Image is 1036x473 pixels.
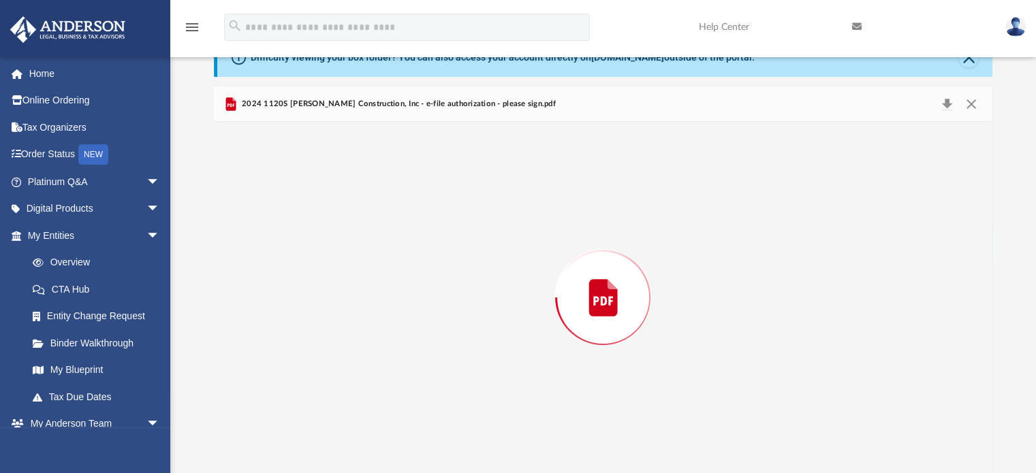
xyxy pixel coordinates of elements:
[10,410,174,438] a: My Anderson Teamarrow_drop_down
[146,410,174,438] span: arrow_drop_down
[959,95,984,114] button: Close
[10,60,180,87] a: Home
[146,222,174,250] span: arrow_drop_down
[959,48,978,67] button: Close
[6,16,129,43] img: Anderson Advisors Platinum Portal
[184,19,200,35] i: menu
[239,98,556,110] span: 2024 1120S [PERSON_NAME] Construction, Inc - e-file authorization - please sign.pdf
[935,95,960,114] button: Download
[10,222,180,249] a: My Entitiesarrow_drop_down
[19,383,180,410] a: Tax Due Dates
[591,52,664,63] a: [DOMAIN_NAME]
[10,168,180,195] a: Platinum Q&Aarrow_drop_down
[10,195,180,223] a: Digital Productsarrow_drop_down
[146,195,174,223] span: arrow_drop_down
[78,144,108,165] div: NEW
[19,303,180,330] a: Entity Change Request
[19,276,180,303] a: CTA Hub
[10,114,180,141] a: Tax Organizers
[184,26,200,35] a: menu
[10,141,180,169] a: Order StatusNEW
[1005,17,1026,37] img: User Pic
[251,50,755,65] div: Difficulty viewing your box folder? You can also access your account directly on outside of the p...
[227,18,242,33] i: search
[146,168,174,196] span: arrow_drop_down
[19,357,174,384] a: My Blueprint
[19,249,180,276] a: Overview
[10,87,180,114] a: Online Ordering
[19,329,180,357] a: Binder Walkthrough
